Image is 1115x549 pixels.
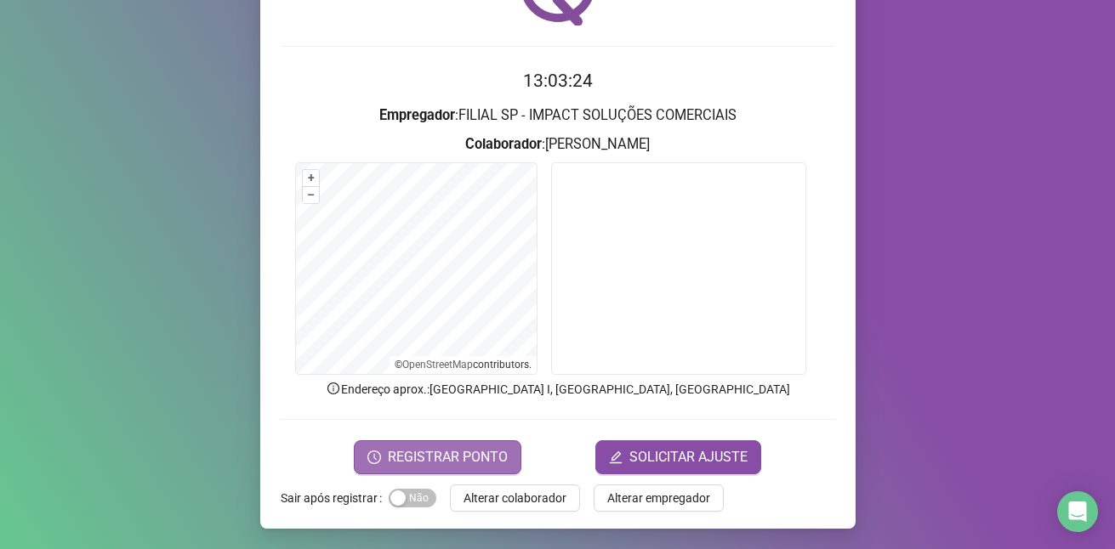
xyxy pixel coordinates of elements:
button: + [303,170,319,186]
button: REGISTRAR PONTO [354,440,521,474]
strong: Empregador [379,107,455,123]
span: SOLICITAR AJUSTE [629,447,748,467]
strong: Colaborador [465,136,542,152]
span: edit [609,450,623,464]
time: 13:03:24 [523,71,593,91]
div: Open Intercom Messenger [1057,491,1098,532]
p: Endereço aprox. : [GEOGRAPHIC_DATA] I, [GEOGRAPHIC_DATA], [GEOGRAPHIC_DATA] [281,380,835,399]
h3: : FILIAL SP - IMPACT SOLUÇÕES COMERCIAIS [281,105,835,127]
span: clock-circle [367,450,381,464]
button: – [303,187,319,203]
button: Alterar empregador [594,484,724,512]
button: editSOLICITAR AJUSTE [595,440,761,474]
h3: : [PERSON_NAME] [281,133,835,156]
a: OpenStreetMap [402,359,473,371]
li: © contributors. [395,359,532,371]
span: info-circle [326,381,341,396]
label: Sair após registrar [281,484,389,512]
span: REGISTRAR PONTO [388,447,508,467]
span: Alterar empregador [607,489,710,507]
span: Alterar colaborador [464,489,566,507]
button: Alterar colaborador [450,484,580,512]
